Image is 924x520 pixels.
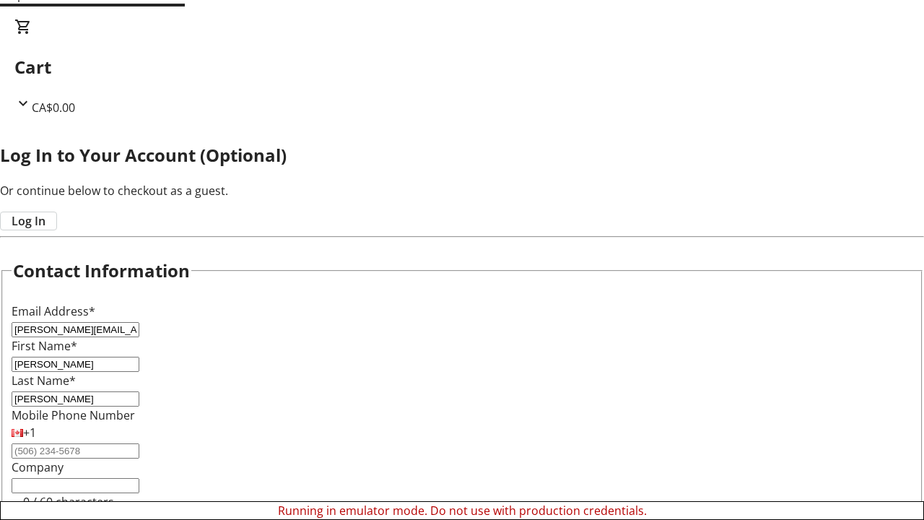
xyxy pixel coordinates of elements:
[12,338,77,354] label: First Name*
[12,443,139,459] input: (506) 234-5678
[32,100,75,116] span: CA$0.00
[23,494,114,510] tr-character-limit: 0 / 60 characters
[12,407,135,423] label: Mobile Phone Number
[12,303,95,319] label: Email Address*
[12,212,45,230] span: Log In
[13,258,190,284] h2: Contact Information
[14,18,910,116] div: CartCA$0.00
[12,373,76,389] label: Last Name*
[12,459,64,475] label: Company
[14,54,910,80] h2: Cart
